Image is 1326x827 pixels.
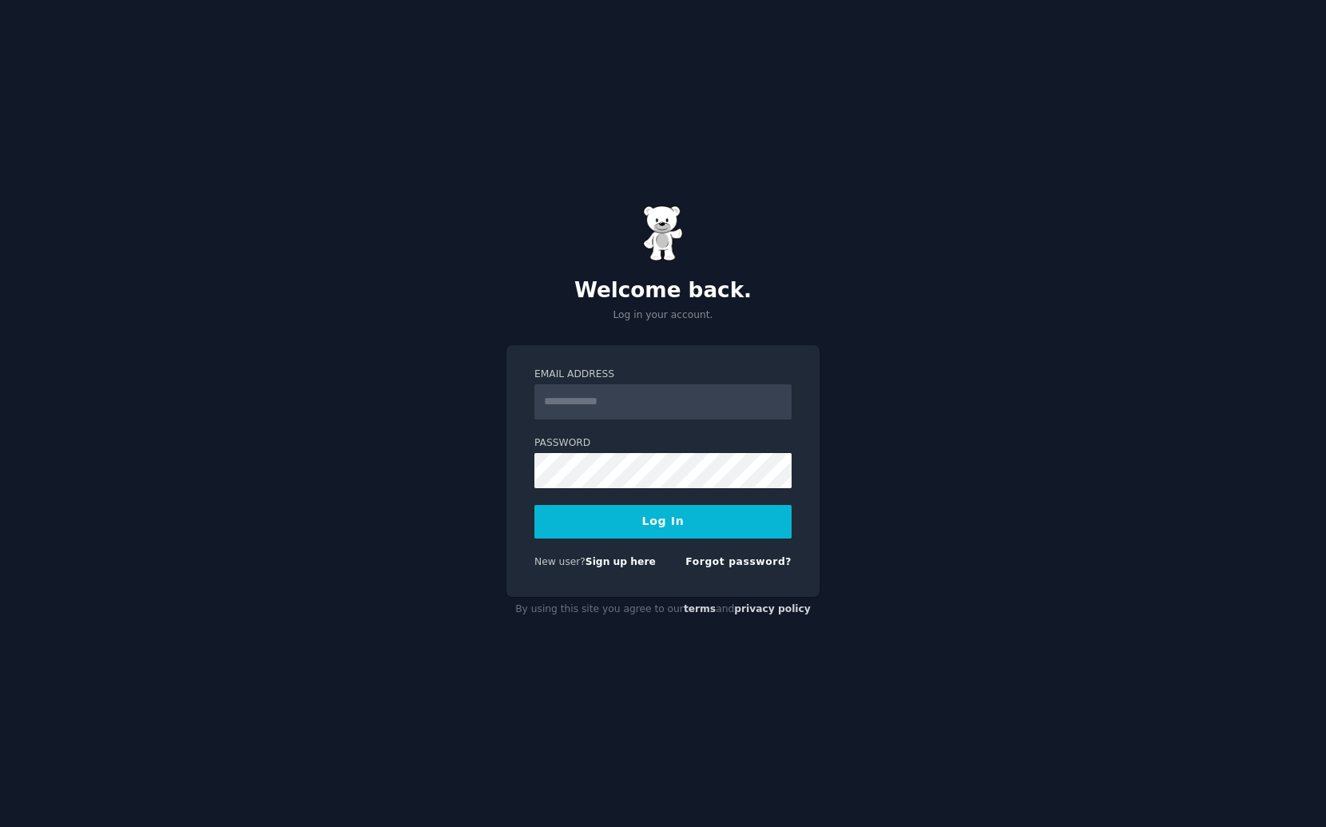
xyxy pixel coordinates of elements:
[685,556,792,567] a: Forgot password?
[534,505,792,539] button: Log In
[534,436,792,451] label: Password
[734,603,811,614] a: privacy policy
[643,205,683,261] img: Gummy Bear
[506,308,820,323] p: Log in your account.
[534,368,792,382] label: Email Address
[534,556,586,567] span: New user?
[506,278,820,304] h2: Welcome back.
[586,556,656,567] a: Sign up here
[506,597,820,622] div: By using this site you agree to our and
[684,603,716,614] a: terms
